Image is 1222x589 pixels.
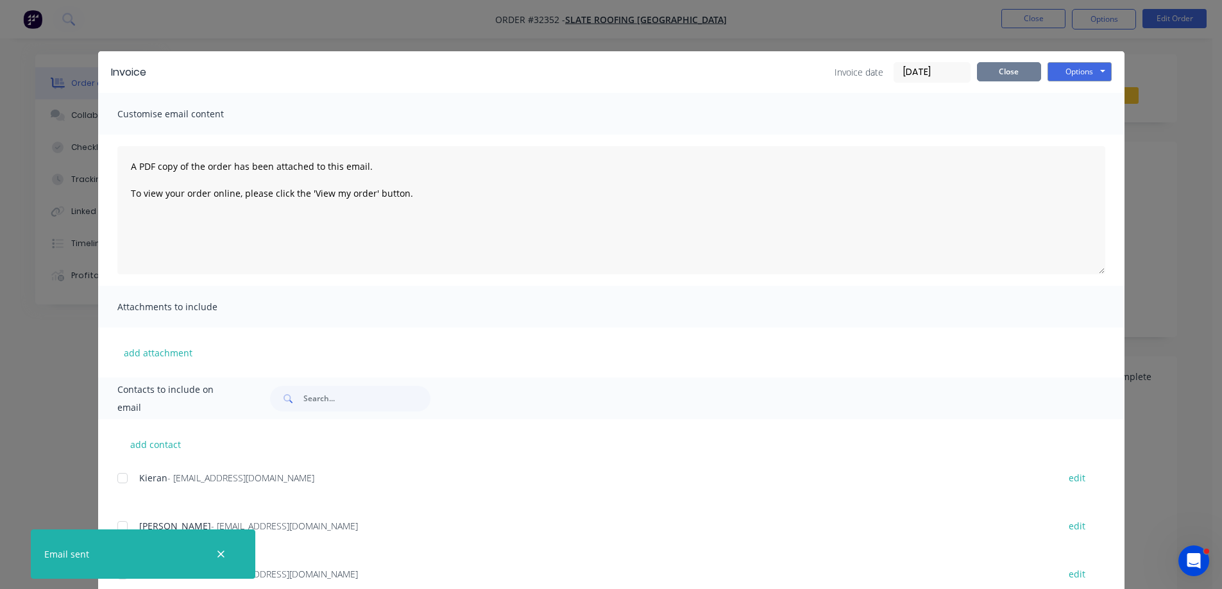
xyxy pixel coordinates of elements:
[1061,469,1093,486] button: edit
[1178,545,1209,576] iframe: Intercom live chat
[303,386,430,411] input: Search...
[117,105,259,123] span: Customise email content
[211,520,358,532] span: - [EMAIL_ADDRESS][DOMAIN_NAME]
[117,343,199,362] button: add attachment
[117,435,194,454] button: add contact
[117,381,239,417] span: Contacts to include on email
[44,547,89,561] div: Email sent
[111,65,146,80] div: Invoice
[1061,565,1093,583] button: edit
[117,298,259,316] span: Attachments to include
[167,472,314,484] span: - [EMAIL_ADDRESS][DOMAIN_NAME]
[1061,517,1093,535] button: edit
[211,568,358,580] span: - [EMAIL_ADDRESS][DOMAIN_NAME]
[1048,62,1112,81] button: Options
[977,62,1041,81] button: Close
[117,146,1105,274] textarea: A PDF copy of the order has been attached to this email. To view your order online, please click ...
[139,520,211,532] span: [PERSON_NAME]
[139,472,167,484] span: Kieran
[835,65,883,79] span: Invoice date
